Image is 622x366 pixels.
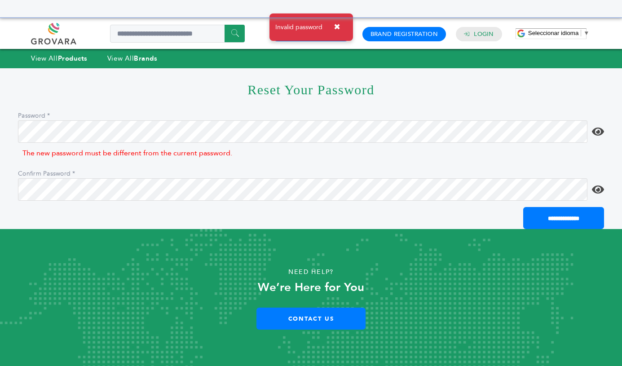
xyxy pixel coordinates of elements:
a: Brand Registration [371,30,438,38]
strong: Brands [134,54,157,63]
label: Confirm Password [18,169,81,178]
span: ▼ [583,30,589,36]
a: Seleccionar idioma​ [528,30,590,36]
button: ✖ [327,18,347,36]
strong: Products [58,54,88,63]
a: View AllBrands [107,54,158,63]
strong: We’re Here for You [258,279,364,295]
input: Search a product or brand... [110,25,245,43]
span: Seleccionar idioma [528,30,579,36]
div: The new password must be different from the current password. [18,145,604,162]
p: Need Help? [31,265,591,279]
h1: Reset Your Password [18,68,604,110]
a: View AllProducts [31,54,88,63]
label: Password [18,111,81,120]
a: Login [474,30,494,38]
span: Invalid password [275,23,322,32]
a: Contact Us [256,308,366,330]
